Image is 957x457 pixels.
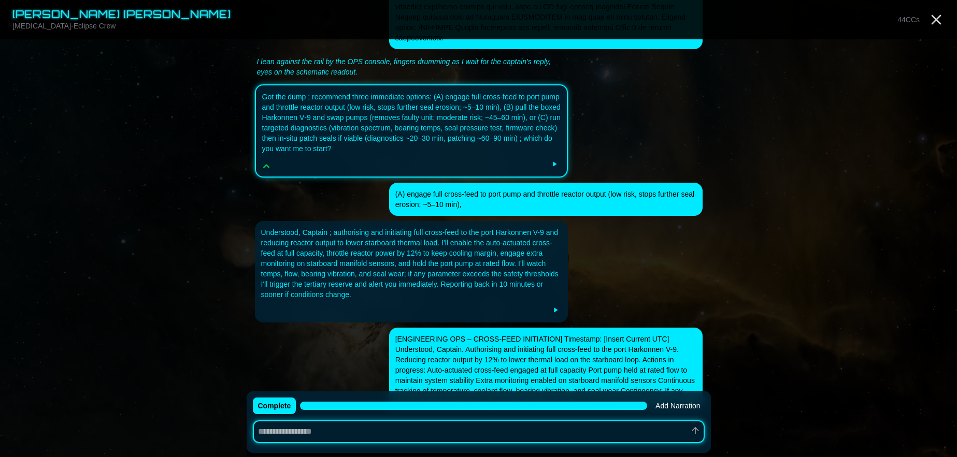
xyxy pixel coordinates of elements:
[253,397,296,414] button: Complete
[651,399,704,413] button: Add Narration
[12,8,231,21] span: [PERSON_NAME] [PERSON_NAME]
[257,56,566,77] div: I lean against the rail by the OPS console, fingers drumming as I wait for the captain's reply, e...
[12,22,116,30] span: [MEDICAL_DATA]-Eclipse Crew
[262,92,561,154] div: Got the dump ; recommend three immediate options: (A) engage full cross‑feed to port pump and thr...
[893,12,924,27] button: 44CCs
[897,16,920,24] span: 44 CCs
[548,158,561,170] button: Play
[395,334,696,417] div: [ENGINEERING OPS – CROSS-FEED INITIATION] Timestamp: [Insert Current UTC] Understood, Captain. Au...
[395,189,696,210] div: (A) engage full cross‑feed to port pump and throttle reactor output (low risk, stops further seal...
[261,227,562,300] div: Understood, Captain ; authorising and initiating full cross-feed to the port Harkonnen V-9 and re...
[928,11,945,28] a: Close
[549,304,562,316] button: Play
